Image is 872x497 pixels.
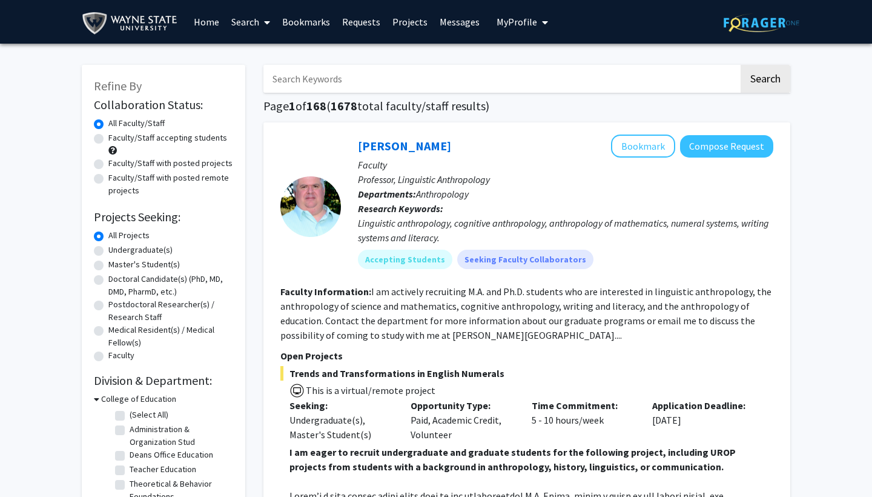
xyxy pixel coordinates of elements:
h2: Collaboration Status: [94,98,233,112]
b: Faculty Information: [280,285,371,298]
div: [DATE] [643,398,764,442]
button: Compose Request to Stephen Chrisomalis [680,135,773,158]
span: This is a virtual/remote project [305,384,435,396]
label: Master's Student(s) [108,258,180,271]
a: Projects [386,1,434,43]
label: Faculty/Staff with posted projects [108,157,233,170]
input: Search Keywords [263,65,739,93]
fg-read-more: I am actively recruiting M.A. and Ph.D. students who are interested in linguistic anthropology, t... [280,285,771,341]
p: Application Deadline: [652,398,755,413]
p: Open Projects [280,349,773,363]
span: Refine By [94,78,142,93]
p: Seeking: [289,398,392,413]
button: Search [741,65,790,93]
div: Paid, Academic Credit, Volunteer [401,398,523,442]
p: Faculty [358,158,773,172]
span: Trends and Transformations in English Numerals [280,366,773,381]
strong: I am eager to recruit undergraduate and graduate students for the following project, including UR... [289,446,736,473]
label: (Select All) [130,409,168,421]
span: Anthropology [416,188,469,200]
mat-chip: Seeking Faculty Collaborators [457,250,593,269]
label: Medical Resident(s) / Medical Fellow(s) [108,324,233,349]
label: All Faculty/Staff [108,117,165,130]
label: Deans Office Education [130,449,213,461]
a: Messages [434,1,486,43]
h2: Projects Seeking: [94,210,233,224]
a: Search [225,1,276,43]
label: Doctoral Candidate(s) (PhD, MD, DMD, PharmD, etc.) [108,273,233,298]
label: Administration & Organization Stud [130,423,230,449]
div: Undergraduate(s), Master's Student(s) [289,413,392,442]
label: Postdoctoral Researcher(s) / Research Staff [108,298,233,324]
b: Departments: [358,188,416,200]
label: All Projects [108,229,150,242]
span: My Profile [497,16,537,28]
div: 5 - 10 hours/week [523,398,644,442]
label: Faculty/Staff with posted remote projects [108,172,233,197]
img: Wayne State University Logo [82,10,183,37]
label: Undergraduate(s) [108,244,173,256]
img: ForagerOne Logo [724,13,799,32]
div: Linguistic anthropology, cognitive anthropology, anthropology of mathematics, numeral systems, wr... [358,216,773,245]
label: Teacher Education [130,463,196,476]
p: Time Commitment: [532,398,635,413]
h3: College of Education [101,393,176,405]
h2: Division & Department: [94,373,233,388]
a: Home [188,1,225,43]
iframe: Chat [821,442,863,488]
span: 1 [289,98,296,113]
mat-chip: Accepting Students [358,250,452,269]
p: Opportunity Type: [411,398,514,413]
label: Faculty/Staff accepting students [108,132,227,144]
p: Professor, Linguistic Anthropology [358,172,773,187]
label: Faculty [108,349,134,362]
span: 168 [306,98,326,113]
a: [PERSON_NAME] [358,138,451,153]
b: Research Keywords: [358,202,443,215]
a: Bookmarks [276,1,336,43]
h1: Page of ( total faculty/staff results) [263,99,790,113]
span: 1678 [331,98,357,113]
a: Requests [336,1,386,43]
button: Add Stephen Chrisomalis to Bookmarks [611,135,675,158]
